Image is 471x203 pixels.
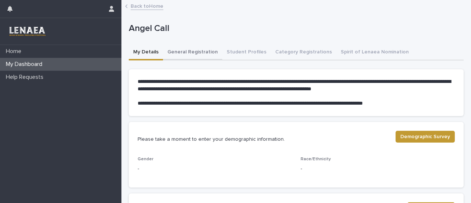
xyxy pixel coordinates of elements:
[396,131,455,143] button: Demographic Survey
[271,45,336,60] button: Category Registrations
[163,45,222,60] button: General Registration
[129,45,163,60] button: My Details
[301,157,331,161] span: Race/Ethnicity
[138,157,153,161] span: Gender
[222,45,271,60] button: Student Profiles
[131,1,163,10] a: Back toHome
[3,48,27,55] p: Home
[3,74,49,81] p: Help Requests
[138,165,292,173] p: -
[129,23,461,34] p: Angel Call
[400,133,450,140] span: Demographic Survey
[301,165,455,173] p: -
[336,45,413,60] button: Spirit of Lenaea Nomination
[138,136,390,143] p: Please take a moment to enter your demographic information.
[3,61,48,68] p: My Dashboard
[6,24,48,39] img: 3TRreipReCSEaaZc33pQ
